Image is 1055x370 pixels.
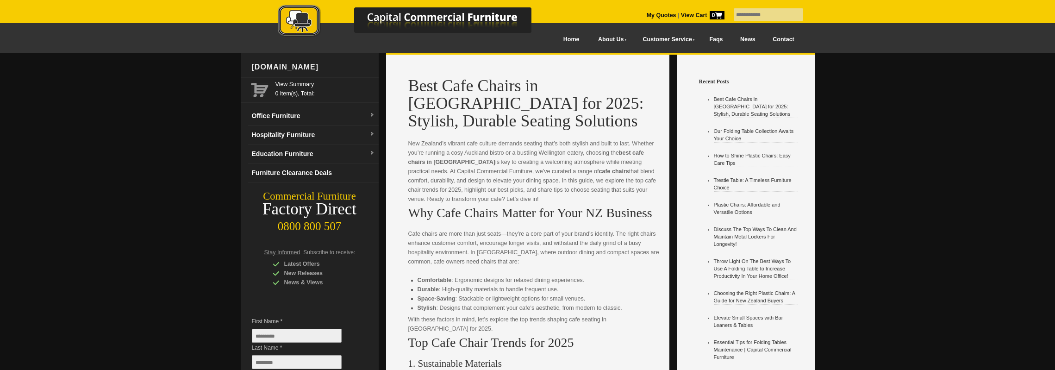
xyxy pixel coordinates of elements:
a: Elevate Small Spaces with Bar Leaners & Tables [714,315,783,328]
div: Latest Offers [273,259,361,269]
div: New Releases [273,269,361,278]
strong: Stylish [418,305,437,311]
a: Furniture Clearance Deals [248,163,379,182]
strong: Comfortable [418,277,452,283]
a: About Us [588,29,632,50]
a: Throw Light On The Best Ways To Use A Folding Table to Increase Productivity In Your Home Office! [714,258,791,279]
p: Cafe chairs are more than just seats—they’re a core part of your brand’s identity. The right chai... [408,229,662,266]
span: First Name * [252,317,356,326]
input: First Name * [252,329,342,343]
p: With these factors in mind, let’s explore the top trends shaping cafe seating in [GEOGRAPHIC_DATA... [408,315,662,333]
a: Customer Service [632,29,700,50]
li: : Stackable or lightweight options for small venues. [418,294,653,303]
a: Plastic Chairs: Affordable and Versatile Options [714,202,780,215]
a: How to Shine Plastic Chairs: Easy Care Tips [714,153,791,166]
div: Commercial Furniture [241,190,379,203]
strong: cafe chairs [599,168,629,175]
img: dropdown [369,132,375,137]
img: dropdown [369,113,375,118]
a: News [731,29,764,50]
strong: View Cart [681,12,724,19]
img: Capital Commercial Furniture Logo [252,5,576,38]
h2: Top Cafe Chair Trends for 2025 [408,336,662,350]
h1: Best Cafe Chairs in [GEOGRAPHIC_DATA] for 2025: Stylish, Durable Seating Solutions [408,77,662,130]
a: My Quotes [647,12,676,19]
a: View Cart0 [679,12,724,19]
span: 0 item(s), Total: [275,80,375,97]
a: Faqs [701,29,732,50]
a: Best Cafe Chairs in [GEOGRAPHIC_DATA] for 2025: Stylish, Durable Seating Solutions [714,96,791,117]
li: : Ergonomic designs for relaxed dining experiences. [418,276,653,285]
a: View Summary [275,80,375,89]
span: Stay Informed [264,249,300,256]
a: Discuss The Top Ways To Clean And Maintain Metal Lockers For Longevity! [714,226,797,247]
a: Office Furnituredropdown [248,107,379,125]
span: Subscribe to receive: [303,249,355,256]
input: Last Name * [252,355,342,369]
strong: Space-Saving [418,295,456,302]
div: 0800 800 507 [241,215,379,233]
a: Capital Commercial Furniture Logo [252,5,576,41]
h3: 1. Sustainable Materials [408,359,662,368]
span: Last Name * [252,343,356,352]
div: News & Views [273,278,361,287]
li: : High-quality materials to handle frequent use. [418,285,653,294]
h4: Recent Posts [699,77,807,86]
a: Education Furnituredropdown [248,144,379,163]
a: Contact [764,29,803,50]
p: New Zealand’s vibrant cafe culture demands seating that’s both stylish and built to last. Whether... [408,139,662,204]
a: Our Folding Table Collection Awaits Your Choice [714,128,794,141]
h2: Why Cafe Chairs Matter for Your NZ Business [408,206,662,220]
a: Essential Tips for Folding Tables Maintenance | Capital Commercial Furniture [714,339,792,360]
div: [DOMAIN_NAME] [248,53,379,81]
a: Choosing the Right Plastic Chairs: A Guide for New Zealand Buyers [714,290,795,303]
a: Hospitality Furnituredropdown [248,125,379,144]
span: 0 [710,11,724,19]
strong: Durable [418,286,439,293]
img: dropdown [369,151,375,156]
li: : Designs that complement your cafe’s aesthetic, from modern to classic. [418,303,653,313]
div: Factory Direct [241,203,379,216]
a: Trestle Table: A Timeless Furniture Choice [714,177,792,190]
